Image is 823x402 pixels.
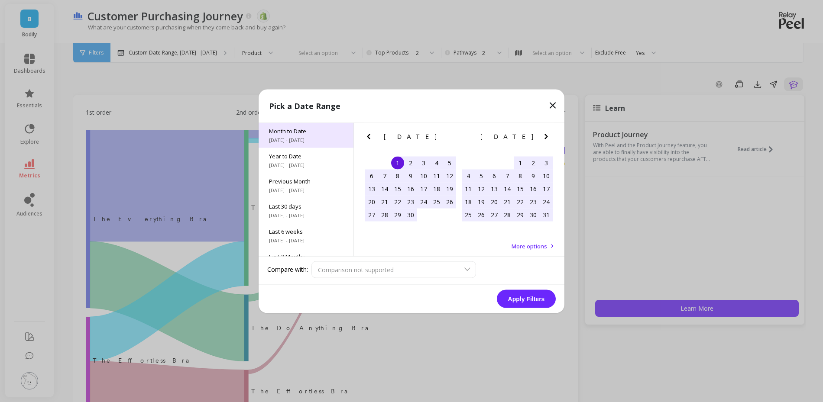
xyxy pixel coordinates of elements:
[417,156,430,169] div: Choose Thursday, April 3rd, 2025
[391,182,404,195] div: Choose Tuesday, April 15th, 2025
[378,182,391,195] div: Choose Monday, April 14th, 2025
[501,208,514,221] div: Choose Wednesday, May 28th, 2025
[462,156,553,221] div: month 2025-05
[462,208,475,221] div: Choose Sunday, May 25th, 2025
[514,195,527,208] div: Choose Thursday, May 22nd, 2025
[475,208,488,221] div: Choose Monday, May 26th, 2025
[462,169,475,182] div: Choose Sunday, May 4th, 2025
[365,169,378,182] div: Choose Sunday, April 6th, 2025
[443,182,456,195] div: Choose Saturday, April 19th, 2025
[378,195,391,208] div: Choose Monday, April 21st, 2025
[501,169,514,182] div: Choose Wednesday, May 7th, 2025
[527,156,540,169] div: Choose Friday, May 2nd, 2025
[391,195,404,208] div: Choose Tuesday, April 22nd, 2025
[527,195,540,208] div: Choose Friday, May 23rd, 2025
[475,182,488,195] div: Choose Monday, May 12th, 2025
[269,100,340,112] p: Pick a Date Range
[444,131,458,145] button: Next Month
[391,208,404,221] div: Choose Tuesday, April 29th, 2025
[430,195,443,208] div: Choose Friday, April 25th, 2025
[488,169,501,182] div: Choose Tuesday, May 6th, 2025
[475,169,488,182] div: Choose Monday, May 5th, 2025
[269,187,343,193] span: [DATE] - [DATE]
[378,169,391,182] div: Choose Monday, April 7th, 2025
[488,208,501,221] div: Choose Tuesday, May 27th, 2025
[488,195,501,208] div: Choose Tuesday, May 20th, 2025
[480,133,535,140] span: [DATE]
[365,182,378,195] div: Choose Sunday, April 13th, 2025
[417,195,430,208] div: Choose Thursday, April 24th, 2025
[443,169,456,182] div: Choose Saturday, April 12th, 2025
[430,169,443,182] div: Choose Friday, April 11th, 2025
[462,182,475,195] div: Choose Sunday, May 11th, 2025
[540,156,553,169] div: Choose Saturday, May 3rd, 2025
[269,127,343,135] span: Month to Date
[269,177,343,185] span: Previous Month
[391,156,404,169] div: Choose Tuesday, April 1st, 2025
[269,237,343,244] span: [DATE] - [DATE]
[269,152,343,160] span: Year to Date
[540,195,553,208] div: Choose Saturday, May 24th, 2025
[269,227,343,235] span: Last 6 weeks
[430,182,443,195] div: Choose Friday, April 18th, 2025
[527,169,540,182] div: Choose Friday, May 9th, 2025
[460,131,474,145] button: Previous Month
[514,156,527,169] div: Choose Thursday, May 1st, 2025
[384,133,438,140] span: [DATE]
[417,169,430,182] div: Choose Thursday, April 10th, 2025
[269,202,343,210] span: Last 30 days
[540,169,553,182] div: Choose Saturday, May 10th, 2025
[462,195,475,208] div: Choose Sunday, May 18th, 2025
[527,208,540,221] div: Choose Friday, May 30th, 2025
[497,289,556,308] button: Apply Filters
[417,182,430,195] div: Choose Thursday, April 17th, 2025
[430,156,443,169] div: Choose Friday, April 4th, 2025
[404,208,417,221] div: Choose Wednesday, April 30th, 2025
[363,131,377,145] button: Previous Month
[269,136,343,143] span: [DATE] - [DATE]
[541,131,555,145] button: Next Month
[365,156,456,221] div: month 2025-04
[391,169,404,182] div: Choose Tuesday, April 8th, 2025
[404,195,417,208] div: Choose Wednesday, April 23rd, 2025
[443,156,456,169] div: Choose Saturday, April 5th, 2025
[514,208,527,221] div: Choose Thursday, May 29th, 2025
[512,242,547,250] span: More options
[378,208,391,221] div: Choose Monday, April 28th, 2025
[404,156,417,169] div: Choose Wednesday, April 2nd, 2025
[404,169,417,182] div: Choose Wednesday, April 9th, 2025
[365,195,378,208] div: Choose Sunday, April 20th, 2025
[514,169,527,182] div: Choose Thursday, May 8th, 2025
[269,252,343,260] span: Last 3 Months
[540,208,553,221] div: Choose Saturday, May 31st, 2025
[514,182,527,195] div: Choose Thursday, May 15th, 2025
[365,208,378,221] div: Choose Sunday, April 27th, 2025
[443,195,456,208] div: Choose Saturday, April 26th, 2025
[475,195,488,208] div: Choose Monday, May 19th, 2025
[527,182,540,195] div: Choose Friday, May 16th, 2025
[488,182,501,195] div: Choose Tuesday, May 13th, 2025
[404,182,417,195] div: Choose Wednesday, April 16th, 2025
[269,161,343,168] span: [DATE] - [DATE]
[540,182,553,195] div: Choose Saturday, May 17th, 2025
[501,195,514,208] div: Choose Wednesday, May 21st, 2025
[267,265,308,274] label: Compare with:
[269,212,343,219] span: [DATE] - [DATE]
[501,182,514,195] div: Choose Wednesday, May 14th, 2025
